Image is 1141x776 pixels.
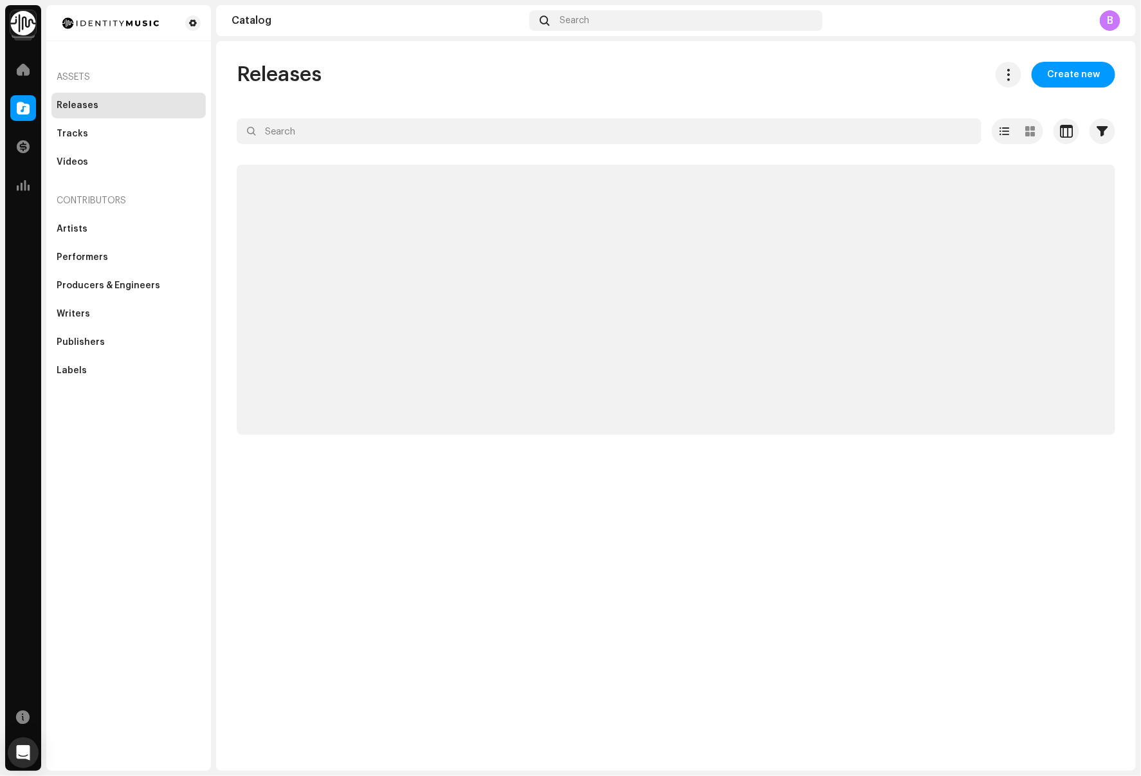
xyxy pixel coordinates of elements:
[51,301,206,327] re-m-nav-item: Writers
[51,121,206,147] re-m-nav-item: Tracks
[51,329,206,355] re-m-nav-item: Publishers
[51,62,206,93] re-a-nav-header: Assets
[57,224,87,234] div: Artists
[51,216,206,242] re-m-nav-item: Artists
[51,358,206,383] re-m-nav-item: Labels
[57,365,87,376] div: Labels
[51,185,206,216] re-a-nav-header: Contributors
[57,281,160,291] div: Producers & Engineers
[57,337,105,347] div: Publishers
[51,245,206,270] re-m-nav-item: Performers
[57,252,108,263] div: Performers
[51,149,206,175] re-m-nav-item: Videos
[57,129,88,139] div: Tracks
[51,93,206,118] re-m-nav-item: Releases
[237,62,322,88] span: Releases
[232,15,524,26] div: Catalog
[10,10,36,36] img: 0f74c21f-6d1c-4dbc-9196-dbddad53419e
[560,15,589,26] span: Search
[51,273,206,299] re-m-nav-item: Producers & Engineers
[57,15,165,31] img: 185c913a-8839-411b-a7b9-bf647bcb215e
[57,157,88,167] div: Videos
[57,309,90,319] div: Writers
[237,118,981,144] input: Search
[57,100,98,111] div: Releases
[8,737,39,768] div: Open Intercom Messenger
[1100,10,1120,31] div: B
[1047,62,1100,88] span: Create new
[1032,62,1115,88] button: Create new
